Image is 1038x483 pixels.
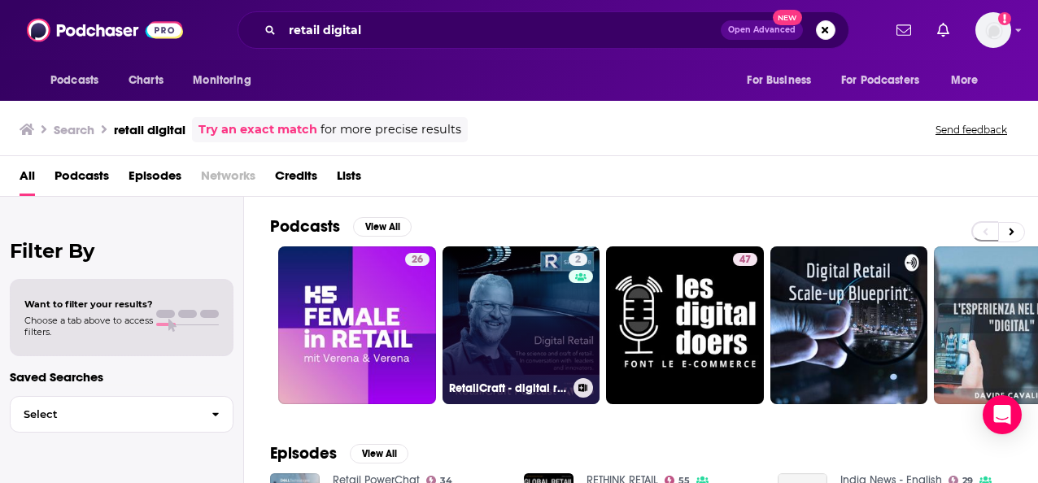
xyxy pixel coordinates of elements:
[270,216,340,237] h2: Podcasts
[129,69,164,92] span: Charts
[10,369,233,385] p: Saved Searches
[449,381,567,395] h3: RetailCraft - digital retail, ecommerce and brands - Retail Podcast
[337,163,361,196] a: Lists
[940,65,999,96] button: open menu
[951,69,979,92] span: More
[55,163,109,196] a: Podcasts
[20,163,35,196] a: All
[443,246,600,404] a: 2RetailCraft - digital retail, ecommerce and brands - Retail Podcast
[931,123,1012,137] button: Send feedback
[11,409,198,420] span: Select
[975,12,1011,48] span: Logged in as amooers
[27,15,183,46] img: Podchaser - Follow, Share and Rate Podcasts
[201,163,255,196] span: Networks
[975,12,1011,48] button: Show profile menu
[931,16,956,44] a: Show notifications dropdown
[181,65,272,96] button: open menu
[606,246,764,404] a: 47
[10,396,233,433] button: Select
[975,12,1011,48] img: User Profile
[831,65,943,96] button: open menu
[10,239,233,263] h2: Filter By
[282,17,721,43] input: Search podcasts, credits, & more...
[270,443,408,463] a: EpisodesView All
[114,122,185,137] h3: retail digital
[350,444,408,463] button: View All
[575,252,581,268] span: 2
[39,65,120,96] button: open menu
[278,246,436,404] a: 26
[321,120,461,139] span: for more precise results
[129,163,181,196] a: Episodes
[353,217,412,237] button: View All
[998,12,1011,25] svg: Add a profile image
[54,122,94,137] h3: Search
[198,120,317,139] a: Try an exact match
[270,216,412,237] a: PodcastsView All
[238,11,849,49] div: Search podcasts, credits, & more...
[733,253,757,266] a: 47
[983,395,1022,434] div: Open Intercom Messenger
[890,16,918,44] a: Show notifications dropdown
[270,443,337,463] h2: Episodes
[405,253,430,266] a: 26
[24,298,153,310] span: Want to filter your results?
[728,26,796,34] span: Open Advanced
[275,163,317,196] a: Credits
[773,10,802,25] span: New
[24,315,153,337] span: Choose a tab above to access filters.
[841,69,919,92] span: For Podcasters
[747,69,811,92] span: For Business
[735,65,831,96] button: open menu
[50,69,98,92] span: Podcasts
[721,20,803,40] button: Open AdvancedNew
[118,65,173,96] a: Charts
[412,252,423,268] span: 26
[193,69,251,92] span: Monitoring
[569,253,587,266] a: 2
[739,252,751,268] span: 47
